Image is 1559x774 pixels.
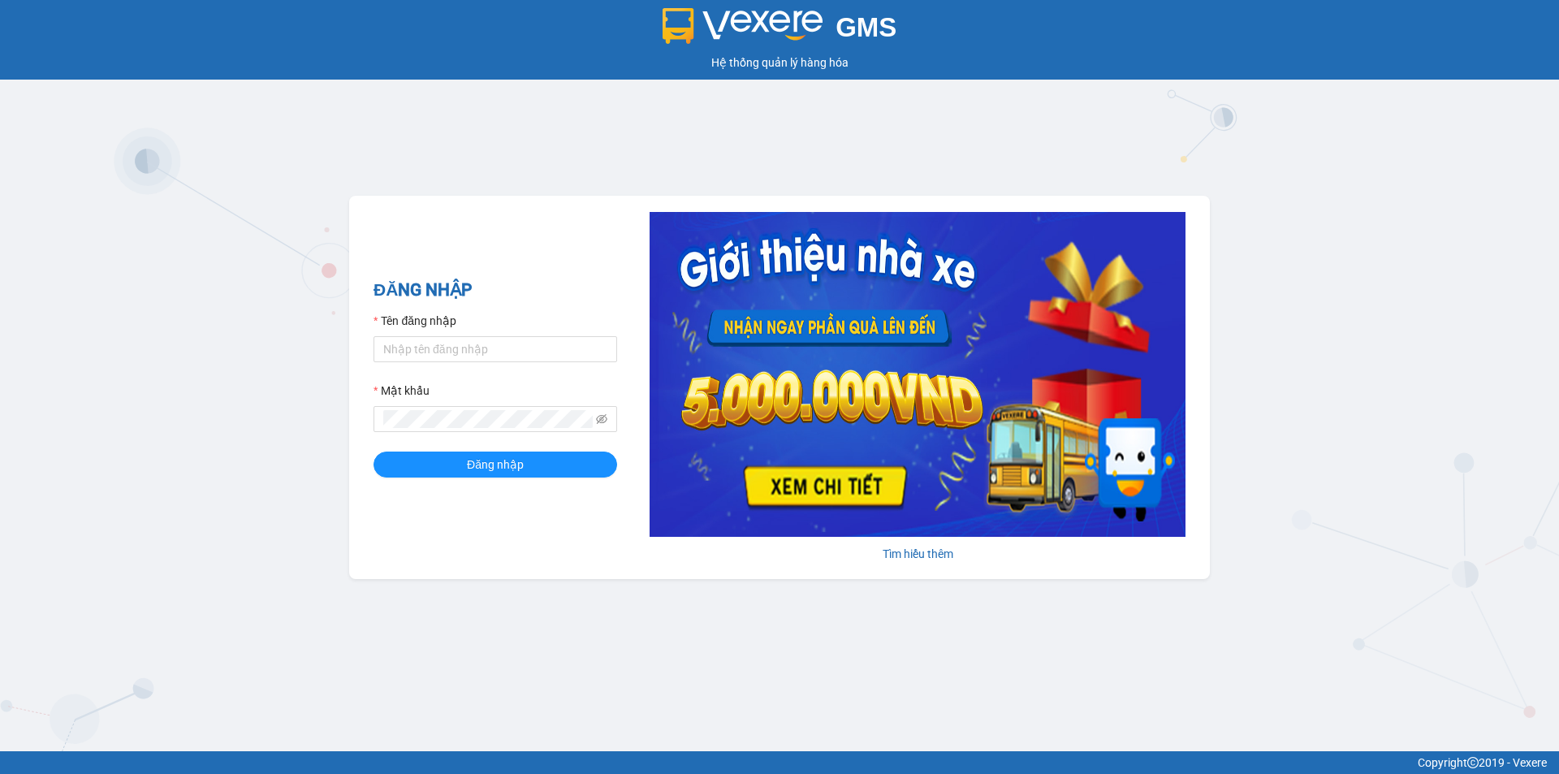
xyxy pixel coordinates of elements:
img: logo 2 [663,8,823,44]
h2: ĐĂNG NHẬP [374,277,617,304]
div: Copyright 2019 - Vexere [12,754,1547,772]
span: Đăng nhập [467,456,524,473]
a: GMS [663,24,897,37]
input: Tên đăng nhập [374,336,617,362]
label: Tên đăng nhập [374,312,456,330]
input: Mật khẩu [383,410,593,428]
div: Hệ thống quản lý hàng hóa [4,54,1555,71]
img: banner-0 [650,212,1185,537]
div: Tìm hiểu thêm [650,545,1185,563]
span: GMS [836,12,896,42]
span: copyright [1467,757,1479,768]
span: eye-invisible [596,413,607,425]
button: Đăng nhập [374,452,617,478]
label: Mật khẩu [374,382,430,400]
